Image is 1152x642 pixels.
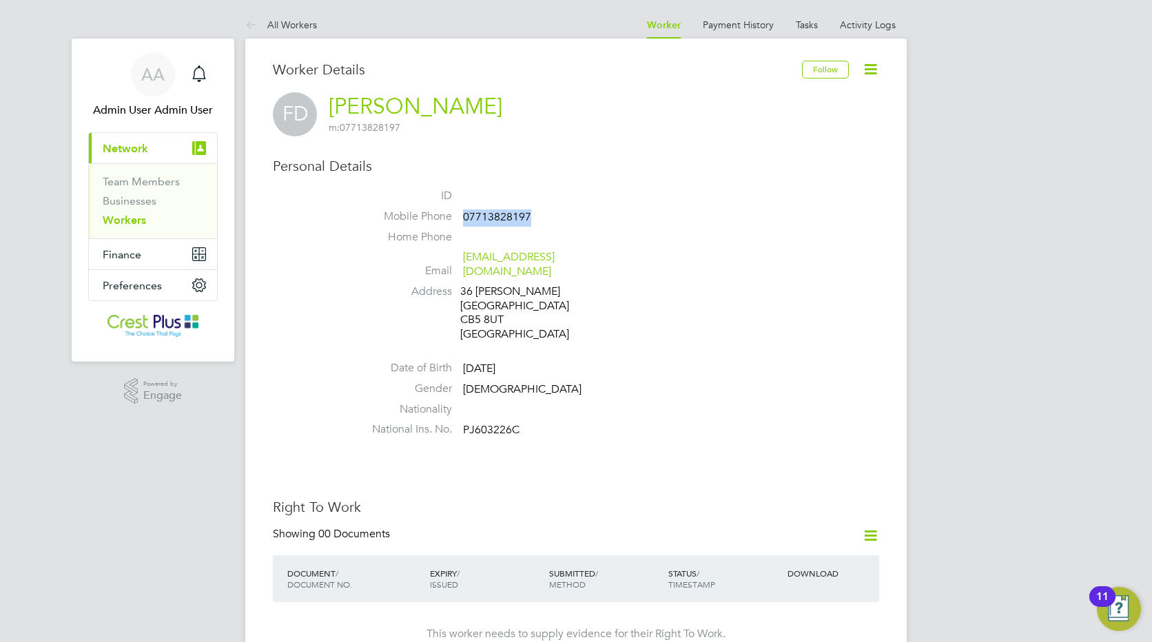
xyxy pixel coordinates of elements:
[356,382,452,396] label: Gender
[107,315,199,337] img: crestplusoperations-logo-retina.png
[356,189,452,203] label: ID
[1097,587,1141,631] button: Open Resource Center, 11 new notifications
[89,270,217,300] button: Preferences
[697,568,699,579] span: /
[89,239,217,269] button: Finance
[463,362,495,375] span: [DATE]
[796,19,818,31] a: Tasks
[273,61,802,79] h3: Worker Details
[460,284,591,342] div: 36 [PERSON_NAME] [GEOGRAPHIC_DATA] CB5 8UT [GEOGRAPHIC_DATA]
[103,142,148,155] span: Network
[72,39,234,362] nav: Main navigation
[549,579,586,590] span: METHOD
[103,194,156,207] a: Businesses
[426,561,546,597] div: EXPIRY
[89,163,217,238] div: Network
[103,279,162,292] span: Preferences
[273,92,317,136] span: FD
[356,284,452,299] label: Address
[356,230,452,245] label: Home Phone
[802,61,849,79] button: Follow
[329,121,400,134] span: 07713828197
[143,378,182,390] span: Powered by
[546,561,665,597] div: SUBMITTED
[463,382,582,396] span: [DEMOGRAPHIC_DATA]
[784,561,879,586] div: DOWNLOAD
[329,121,340,134] span: m:
[336,568,338,579] span: /
[124,378,183,404] a: Powered byEngage
[463,424,520,437] span: PJ603226C
[245,19,317,31] a: All Workers
[88,315,218,337] a: Go to home page
[430,579,458,590] span: ISSUED
[356,402,452,417] label: Nationality
[143,390,182,402] span: Engage
[141,65,165,83] span: AA
[88,52,218,118] a: AAAdmin User Admin User
[103,175,180,188] a: Team Members
[665,561,784,597] div: STATUS
[356,209,452,224] label: Mobile Phone
[1096,597,1109,614] div: 11
[103,248,141,261] span: Finance
[287,627,865,641] div: This worker needs to supply evidence for their Right To Work.
[595,568,598,579] span: /
[668,579,715,590] span: TIMESTAMP
[329,93,502,120] a: [PERSON_NAME]
[89,133,217,163] button: Network
[284,561,426,597] div: DOCUMENT
[273,498,879,516] h3: Right To Work
[103,214,146,227] a: Workers
[273,527,393,541] div: Showing
[356,422,452,437] label: National Ins. No.
[840,19,896,31] a: Activity Logs
[88,102,218,118] span: Admin User Admin User
[273,157,879,175] h3: Personal Details
[463,210,531,224] span: 07713828197
[457,568,460,579] span: /
[703,19,774,31] a: Payment History
[287,579,352,590] span: DOCUMENT NO.
[356,361,452,375] label: Date of Birth
[647,19,681,31] a: Worker
[463,250,555,278] a: [EMAIL_ADDRESS][DOMAIN_NAME]
[356,264,452,278] label: Email
[318,527,390,541] span: 00 Documents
